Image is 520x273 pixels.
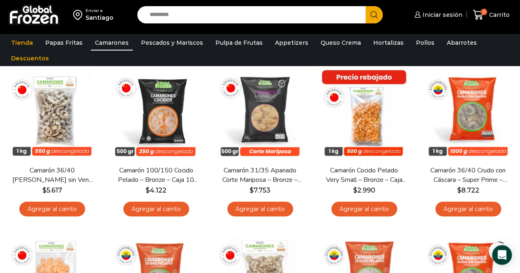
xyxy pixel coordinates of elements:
[331,202,397,217] a: Agregar al carrito: “Camarón Cocido Pelado Very Small - Bronze - Caja 10 kg”
[365,6,383,23] button: Search button
[369,35,408,50] a: Hortalizas
[412,7,462,23] a: Iniciar sesión
[137,35,207,50] a: Pescados y Mariscos
[146,186,150,194] span: $
[19,202,85,217] a: Agregar al carrito: “Camarón 36/40 Crudo Pelado sin Vena - Bronze - Caja 10 kg”
[427,166,509,185] a: Camarón 36/40 Crudo con Cáscara – Super Prime – Caja 10 kg
[492,245,512,265] div: Open Intercom Messenger
[146,186,166,194] bdi: 4.122
[227,202,293,217] a: Agregar al carrito: “Camarón 31/35 Apanado Corte Mariposa - Bronze - Caja 5 kg”
[353,186,375,194] bdi: 2.990
[443,35,481,50] a: Abarrotes
[471,5,512,25] a: 0 Carrito
[211,35,267,50] a: Pulpa de Frutas
[271,35,312,50] a: Appetizers
[250,186,254,194] span: $
[412,35,439,50] a: Pollos
[7,50,53,66] a: Descuentos
[86,14,113,22] div: Santiago
[115,166,197,185] a: Camarón 100/150 Cocido Pelado – Bronze – Caja 10 kg
[323,166,405,185] a: Camarón Cocido Pelado Very Small – Bronze – Caja 10 kg
[91,35,133,50] a: Camarones
[123,202,189,217] a: Agregar al carrito: “Camarón 100/150 Cocido Pelado - Bronze - Caja 10 kg”
[42,186,46,194] span: $
[11,166,93,185] a: Camarón 36/40 [PERSON_NAME] sin Vena – Bronze – Caja 10 kg
[7,35,37,50] a: Tienda
[435,202,501,217] a: Agregar al carrito: “Camarón 36/40 Crudo con Cáscara - Super Prime - Caja 10 kg”
[42,186,62,194] bdi: 5.617
[481,9,487,15] span: 0
[317,35,365,50] a: Queso Crema
[41,35,87,50] a: Papas Fritas
[86,8,113,14] div: Enviar a
[457,186,479,194] bdi: 8.722
[250,186,270,194] bdi: 7.753
[219,166,301,185] a: Camarón 31/35 Apanado Corte Mariposa – Bronze – Caja 5 kg
[457,186,461,194] span: $
[73,8,86,22] img: address-field-icon.svg
[421,11,462,19] span: Iniciar sesión
[487,11,510,19] span: Carrito
[353,186,357,194] span: $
